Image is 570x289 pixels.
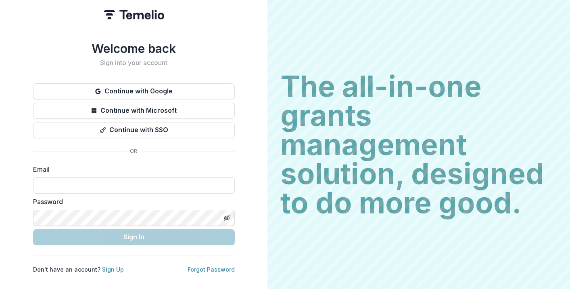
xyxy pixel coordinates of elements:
p: Don't have an account? [33,265,124,274]
button: Continue with SSO [33,122,235,138]
h1: Welcome back [33,41,235,56]
button: Toggle password visibility [220,211,233,224]
h2: Sign into your account [33,59,235,67]
label: Email [33,165,230,174]
a: Forgot Password [188,266,235,273]
a: Sign Up [102,266,124,273]
label: Password [33,197,230,207]
button: Sign In [33,229,235,245]
button: Continue with Microsoft [33,103,235,119]
img: Temelio [104,10,164,19]
button: Continue with Google [33,83,235,99]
